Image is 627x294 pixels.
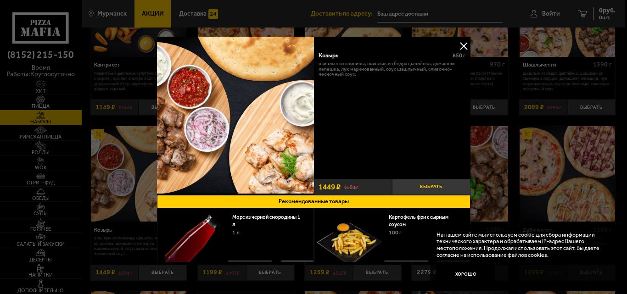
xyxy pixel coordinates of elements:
button: Хорошо [437,265,495,284]
span: 1449 ₽ [319,183,341,191]
span: 850 г [453,52,465,59]
span: 100 г [389,229,402,236]
button: Рекомендованные товары [157,195,470,208]
span: 1 л [232,229,239,236]
button: Выбрать [280,260,313,279]
p: шашлык из свинины, шашлык из бедра цыплёнка, домашняя лепешка, лук маринованный, соус шашлычный, ... [319,61,465,77]
a: Морс из черной смородины 1 л [232,214,300,228]
p: На нашем сайте мы используем cookie для сбора информации технического характера и обрабатываем IP... [437,232,606,259]
div: Козырь [319,52,447,59]
strong: 289 ₽ [391,261,416,279]
a: Картофель фри с сырным соусом [389,214,448,228]
img: Козырь [157,37,314,194]
strong: 299 ₽ [234,261,259,279]
s: 1594 ₽ [344,183,358,190]
a: Козырь [157,37,314,195]
button: Выбрать [392,179,470,195]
